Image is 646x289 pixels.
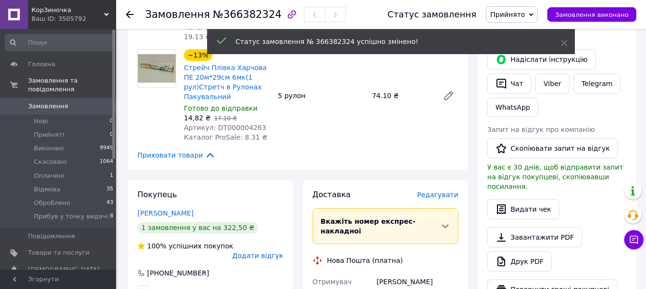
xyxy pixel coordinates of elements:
[487,138,618,159] button: Скопіювати запит на відгук
[213,9,282,20] span: №366382324
[126,10,134,19] div: Повернутися назад
[232,252,283,260] span: Додати відгук
[28,232,75,241] span: Повідомлення
[388,10,477,19] div: Статус замовлення
[100,158,113,166] span: 1064
[28,102,68,111] span: Замовлення
[184,64,267,101] a: Стрейч Плівка Харчова ПЕ 20м*29см 6мк(1 рул)Стретч в Рулонах Пакувальний
[106,185,113,194] span: 35
[28,60,55,69] span: Головна
[321,217,416,235] span: Вкажіть номер експрес-накладної
[184,104,257,112] span: Готово до відправки
[34,144,64,153] span: Виконані
[31,14,116,23] div: Ваш ID: 3505792
[34,185,60,194] span: Відмова
[34,199,70,207] span: Оброблено
[417,191,458,199] span: Редагувати
[28,265,100,274] span: [DEMOGRAPHIC_DATA]
[487,98,538,117] a: WhatsApp
[368,89,435,102] div: 74.10 ₴
[138,54,176,83] img: Стрейч Плівка Харчова ПЕ 20м*29см 6мк(1 рул)Стретч в Рулонах Пакувальний
[313,278,352,286] span: Отримувач
[184,124,266,131] span: Артикул: DT000004263
[547,7,636,22] button: Замовлення виконано
[325,256,406,265] div: Нова Пошта (платна)
[487,227,582,247] a: Завантажити PDF
[137,190,177,199] span: Покупець
[555,11,629,18] span: Замовлення виконано
[31,6,104,14] span: КорЗиночка
[34,158,67,166] span: Скасовані
[573,73,621,94] a: Telegram
[487,199,559,219] button: Видати чек
[137,222,258,233] div: 1 замовлення у вас на 322,50 ₴
[137,241,233,251] div: успішних покупок
[110,130,113,139] span: 0
[34,172,64,180] span: Оплачені
[34,130,64,139] span: Прийняті
[535,73,569,94] a: Viber
[487,73,531,94] button: Чат
[184,114,210,122] span: 14,82 ₴
[5,34,114,51] input: Пошук
[214,115,237,122] span: 17.10 ₴
[274,89,368,102] div: 5 рулон
[110,117,113,126] span: 0
[184,133,267,141] span: Каталог ProSale: 8.31 ₴
[28,248,90,257] span: Товари та послуги
[313,190,351,199] span: Доставка
[236,37,537,46] div: Статус замовлення № 366382324 успішно змінено!
[146,268,210,278] div: [PHONE_NUMBER]
[110,212,113,221] span: 8
[137,209,194,217] a: [PERSON_NAME]
[487,49,596,70] button: Надіслати інструкцію
[106,199,113,207] span: 43
[147,242,166,250] span: 100%
[34,117,48,126] span: Нові
[490,11,525,18] span: Прийнято
[624,230,644,249] button: Чат з покупцем
[34,212,108,221] span: Прибув у точку видачі
[28,76,116,94] span: Замовлення та повідомлення
[487,126,595,133] span: Запит на відгук про компанію
[137,150,215,160] span: Приховати товари
[100,144,113,153] span: 9949
[110,172,113,180] span: 1
[184,23,242,41] span: Каталог ProSale: 19.13 ₴
[184,49,212,61] div: −13%
[487,251,552,272] a: Друк PDF
[145,9,210,20] span: Замовлення
[439,86,458,105] a: Редагувати
[487,163,623,190] span: У вас є 30 днів, щоб відправити запит на відгук покупцеві, скопіювавши посилання.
